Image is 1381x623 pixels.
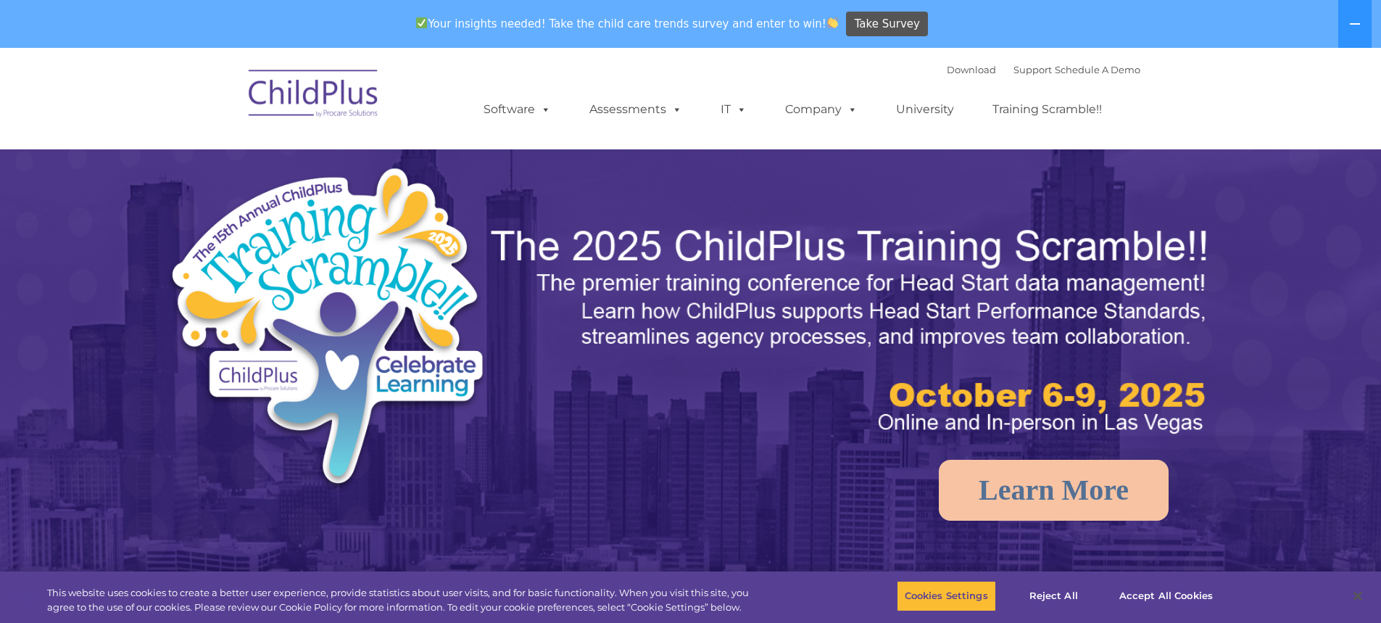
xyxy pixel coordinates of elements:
a: Schedule A Demo [1055,64,1140,75]
a: Company [771,95,872,124]
a: IT [706,95,761,124]
a: Learn More [939,460,1169,521]
a: Take Survey [846,12,928,37]
a: Assessments [575,95,697,124]
span: Your insights needed! Take the child care trends survey and enter to win! [410,9,845,38]
a: Training Scramble!! [978,95,1116,124]
span: Last name [202,96,246,107]
div: This website uses cookies to create a better user experience, provide statistics about user visit... [47,586,760,614]
img: ChildPlus by Procare Solutions [241,59,386,132]
button: Cookies Settings [897,581,996,611]
a: Software [469,95,565,124]
a: University [882,95,969,124]
img: 👏 [827,17,838,28]
button: Accept All Cookies [1111,581,1221,611]
span: Take Survey [855,12,920,37]
font: | [947,64,1140,75]
a: Download [947,64,996,75]
button: Reject All [1008,581,1099,611]
a: Support [1013,64,1052,75]
img: ✅ [416,17,427,28]
button: Close [1342,580,1374,612]
span: Phone number [202,155,263,166]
